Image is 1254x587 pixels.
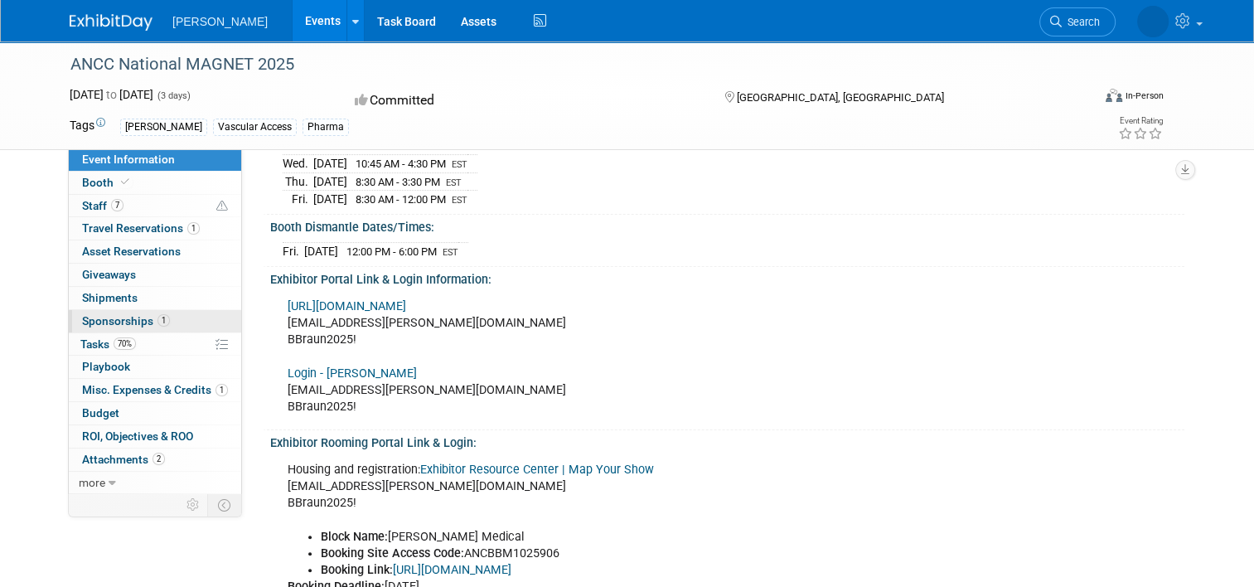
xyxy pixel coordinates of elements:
[156,90,191,101] span: (3 days)
[153,453,165,465] span: 2
[69,379,241,401] a: Misc. Expenses & Credits1
[82,406,119,420] span: Budget
[283,191,313,208] td: Fri.
[69,172,241,194] a: Booth
[69,264,241,286] a: Giveaways
[1106,89,1122,102] img: Format-Inperson.png
[121,177,129,187] i: Booth reservation complete
[1118,117,1163,125] div: Event Rating
[304,243,338,260] td: [DATE]
[1137,6,1169,37] img: Maris Stern
[356,176,440,188] span: 8:30 AM - 3:30 PM
[69,356,241,378] a: Playbook
[120,119,207,136] div: [PERSON_NAME]
[393,563,511,577] a: [URL][DOMAIN_NAME]
[70,14,153,31] img: ExhibitDay
[82,221,200,235] span: Travel Reservations
[303,119,349,136] div: Pharma
[82,429,193,443] span: ROI, Objectives & ROO
[1125,90,1164,102] div: In-Person
[69,195,241,217] a: Staff7
[82,383,228,396] span: Misc. Expenses & Credits
[70,88,153,101] span: [DATE] [DATE]
[104,88,119,101] span: to
[69,333,241,356] a: Tasks70%
[321,530,388,544] b: Block Name:
[82,176,133,189] span: Booth
[79,476,105,489] span: more
[80,337,136,351] span: Tasks
[321,546,464,560] b: Booking Site Access Code:
[69,310,241,332] a: Sponsorships1
[321,529,995,546] li: [PERSON_NAME] Medical
[208,494,242,516] td: Toggle Event Tabs
[114,337,136,350] span: 70%
[179,494,208,516] td: Personalize Event Tab Strip
[69,217,241,240] a: Travel Reservations1
[283,172,313,191] td: Thu.
[70,117,105,136] td: Tags
[1039,7,1116,36] a: Search
[313,172,347,191] td: [DATE]
[69,240,241,263] a: Asset Reservations
[69,449,241,471] a: Attachments2
[216,199,228,214] span: Potential Scheduling Conflict -- at least one attendee is tagged in another overlapping event.
[276,290,1005,424] div: [EMAIL_ADDRESS][PERSON_NAME][DOMAIN_NAME] BBraun2025! [EMAIL_ADDRESS][PERSON_NAME][DOMAIN_NAME] B...
[270,267,1184,288] div: Exhibitor Portal Link & Login Information:
[270,430,1184,451] div: Exhibitor Rooming Portal Link & Login:
[350,86,698,115] div: Committed
[69,287,241,309] a: Shipments
[172,15,268,28] span: [PERSON_NAME]
[82,199,123,212] span: Staff
[213,119,297,136] div: Vascular Access
[82,360,130,373] span: Playbook
[321,563,393,577] b: Booking Link:
[215,384,228,396] span: 1
[82,245,181,258] span: Asset Reservations
[82,268,136,281] span: Giveaways
[82,314,170,327] span: Sponsorships
[82,153,175,166] span: Event Information
[356,193,446,206] span: 8:30 AM - 12:00 PM
[69,472,241,494] a: more
[69,148,241,171] a: Event Information
[283,243,304,260] td: Fri.
[346,245,437,258] span: 12:00 PM - 6:00 PM
[321,546,995,562] li: ANCBBM1025906
[288,299,406,313] a: [URL][DOMAIN_NAME]
[270,215,1184,235] div: Booth Dismantle Dates/Times:
[69,402,241,424] a: Budget
[452,159,467,170] span: EST
[69,425,241,448] a: ROI, Objectives & ROO
[1062,16,1100,28] span: Search
[452,195,467,206] span: EST
[82,453,165,466] span: Attachments
[283,154,313,172] td: Wed.
[420,463,654,477] a: Exhibitor Resource Center | Map Your Show
[356,158,446,170] span: 10:45 AM - 4:30 PM
[65,50,1071,80] div: ANCC National MAGNET 2025
[111,199,123,211] span: 7
[157,314,170,327] span: 1
[443,247,458,258] span: EST
[313,191,347,208] td: [DATE]
[288,366,417,381] a: Login - [PERSON_NAME]
[82,291,138,304] span: Shipments
[737,91,944,104] span: [GEOGRAPHIC_DATA], [GEOGRAPHIC_DATA]
[446,177,462,188] span: EST
[187,222,200,235] span: 1
[1002,86,1164,111] div: Event Format
[313,154,347,172] td: [DATE]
